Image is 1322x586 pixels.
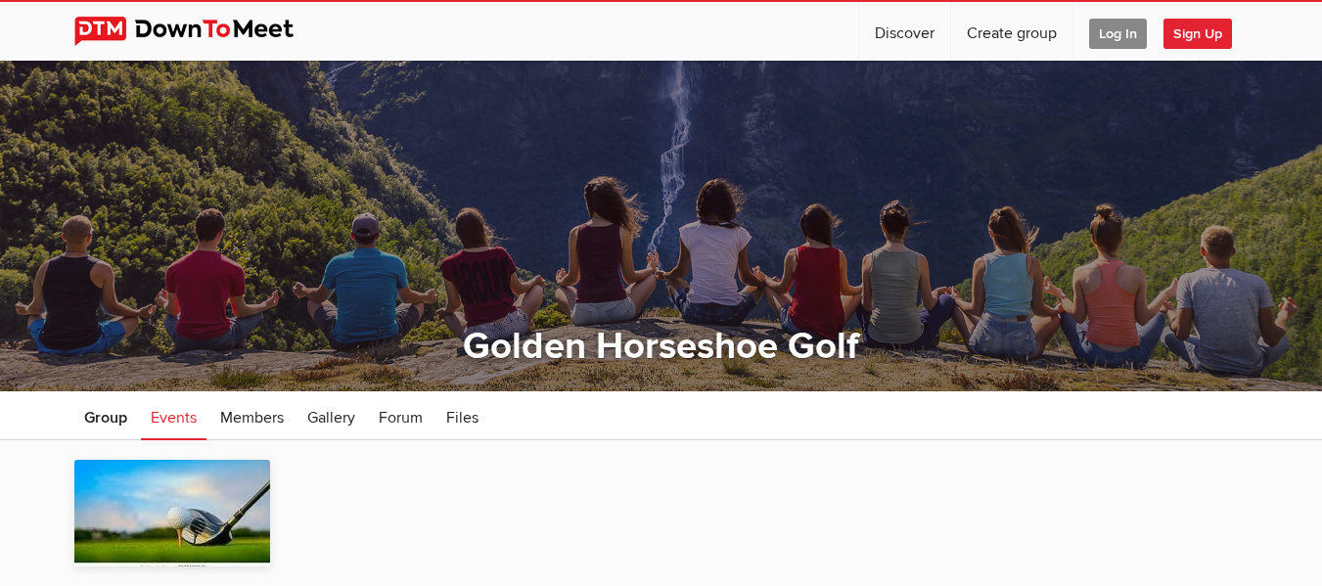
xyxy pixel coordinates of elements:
a: Forum [369,391,433,440]
a: Discover [859,2,950,61]
img: DownToMeet [74,17,324,46]
span: Sign Up [1163,19,1232,49]
span: Events [151,408,197,428]
a: Group [74,391,137,440]
a: Gallery [297,391,365,440]
span: Forum [379,408,423,428]
a: Files [436,391,488,440]
span: Group [84,408,127,428]
span: Gallery [307,408,355,428]
a: Create group [951,2,1072,61]
a: Events [141,391,206,440]
a: Log In [1073,2,1162,61]
a: Sign Up [1163,2,1248,61]
span: Members [220,408,284,428]
img: Golden Horseshoe Golf [74,460,270,567]
span: Files [446,408,479,428]
a: Members [210,391,294,440]
a: Golden Horseshoe Golf [463,324,859,369]
span: Log In [1089,19,1147,49]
